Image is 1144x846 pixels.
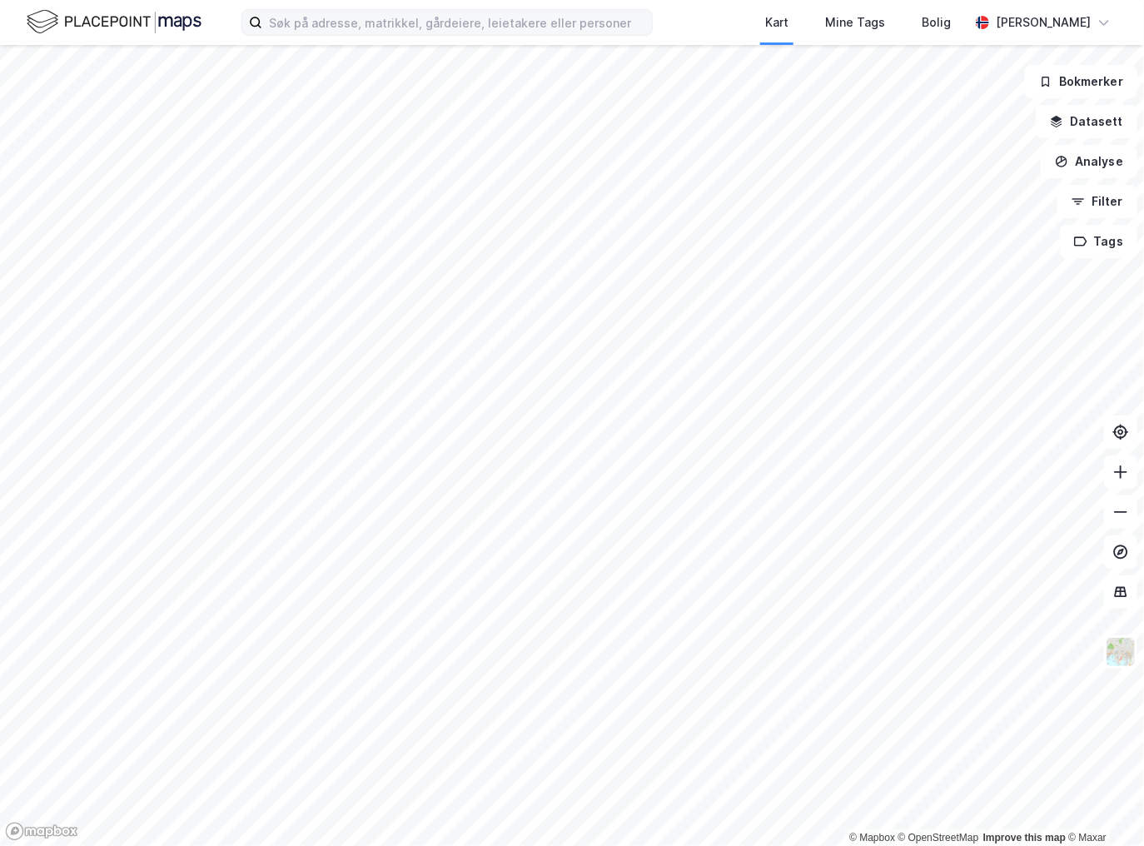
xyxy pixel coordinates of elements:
button: Bokmerker [1025,65,1137,98]
button: Tags [1060,225,1137,258]
input: Søk på adresse, matrikkel, gårdeiere, leietakere eller personer [262,10,652,35]
button: Filter [1057,185,1137,218]
a: Mapbox homepage [5,822,78,841]
img: Z [1105,636,1137,668]
div: Kontrollprogram for chat [1061,766,1144,846]
div: Bolig [922,12,951,32]
button: Datasett [1036,105,1137,138]
div: [PERSON_NAME] [996,12,1091,32]
div: Kart [765,12,788,32]
img: logo.f888ab2527a4732fd821a326f86c7f29.svg [27,7,201,37]
button: Analyse [1041,145,1137,178]
a: Improve this map [983,832,1066,844]
a: Mapbox [849,832,895,844]
a: OpenStreetMap [898,832,979,844]
iframe: Chat Widget [1061,766,1144,846]
div: Mine Tags [825,12,885,32]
